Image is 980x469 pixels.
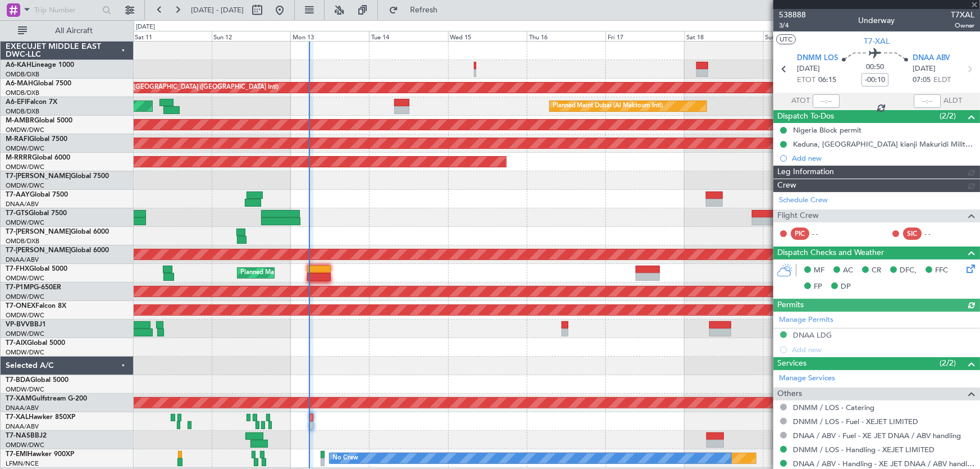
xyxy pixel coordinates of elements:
[6,340,27,347] span: T7-AIX
[6,377,69,384] a: T7-BDAGlobal 5000
[793,125,862,135] div: Nigeria Block permit
[6,256,39,264] a: DNAA/ABV
[776,34,796,44] button: UTC
[6,284,34,291] span: T7-P1MP
[6,192,30,198] span: T7-AAY
[779,373,835,384] a: Manage Services
[6,321,46,328] a: VP-BVVBBJ1
[448,31,527,41] div: Wed 15
[6,459,39,468] a: LFMN/NCE
[685,31,763,41] div: Sat 18
[6,62,31,69] span: A6-KAH
[400,6,448,14] span: Refresh
[940,110,956,122] span: (2/2)
[797,75,815,86] span: ETOT
[6,117,34,124] span: M-AMBR
[951,21,974,30] span: Owner
[6,210,67,217] a: T7-GTSGlobal 7500
[777,357,806,370] span: Services
[763,31,842,41] div: Sun 19
[913,63,936,75] span: [DATE]
[933,75,951,86] span: ELDT
[864,35,890,47] span: T7-XAL
[6,237,39,245] a: OMDB/DXB
[951,9,974,21] span: T7XAL
[6,107,39,116] a: OMDB/DXB
[793,459,974,468] a: DNAA / ABV - Handling - XE JET DNAA / ABV handling
[6,136,29,143] span: M-RAFI
[6,136,67,143] a: M-RAFIGlobal 7500
[34,2,99,19] input: Trip Number
[6,432,47,439] a: T7-NASBBJ2
[527,31,605,41] div: Thu 16
[6,117,72,124] a: M-AMBRGlobal 5000
[866,62,884,73] span: 00:50
[6,266,29,272] span: T7-FHX
[872,265,881,276] span: CR
[6,348,44,357] a: OMDW/DWC
[6,163,44,171] a: OMDW/DWC
[6,126,44,134] a: OMDW/DWC
[6,377,30,384] span: T7-BDA
[6,414,29,421] span: T7-XAL
[6,385,44,394] a: OMDW/DWC
[6,404,39,412] a: DNAA/ABV
[793,445,935,454] a: DNMM / LOS - Handling - XEJET LIMITED
[6,395,31,402] span: T7-XAM
[935,265,948,276] span: FFC
[212,31,290,41] div: Sun 12
[793,431,961,440] a: DNAA / ABV - Fuel - XE JET DNAA / ABV handling
[6,311,44,320] a: OMDW/DWC
[6,80,71,87] a: A6-MAHGlobal 7500
[6,414,75,421] a: T7-XALHawker 850XP
[83,79,279,96] div: Unplanned Maint [GEOGRAPHIC_DATA] ([GEOGRAPHIC_DATA] Intl)
[797,53,838,64] span: DNMM LOS
[913,75,931,86] span: 07:05
[792,153,974,163] div: Add new
[791,95,810,107] span: ATOT
[6,422,39,431] a: DNAA/ABV
[900,265,917,276] span: DFC,
[6,247,109,254] a: T7-[PERSON_NAME]Global 6000
[29,27,118,35] span: All Aircraft
[6,274,44,283] a: OMDW/DWC
[6,229,109,235] a: T7-[PERSON_NAME]Global 6000
[777,388,802,400] span: Others
[6,218,44,227] a: OMDW/DWC
[6,99,26,106] span: A6-EFI
[793,403,874,412] a: DNMM / LOS - Catering
[940,357,956,369] span: (2/2)
[814,265,824,276] span: MF
[777,247,884,259] span: Dispatch Checks and Weather
[779,21,806,30] span: 3/4
[818,75,836,86] span: 06:15
[369,31,448,41] div: Tue 14
[6,62,74,69] a: A6-KAHLineage 1000
[793,417,918,426] a: DNMM / LOS - Fuel - XEJET LIMITED
[859,15,895,27] div: Underway
[6,441,44,449] a: OMDW/DWC
[6,266,67,272] a: T7-FHXGlobal 5000
[6,395,87,402] a: T7-XAMGulfstream G-200
[6,330,44,338] a: OMDW/DWC
[6,303,35,309] span: T7-ONEX
[943,95,962,107] span: ALDT
[332,450,358,467] div: No Crew
[6,451,74,458] a: T7-EMIHawker 900XP
[136,22,155,32] div: [DATE]
[779,9,806,21] span: 538888
[6,99,57,106] a: A6-EFIFalcon 7X
[6,154,32,161] span: M-RRRR
[6,303,66,309] a: T7-ONEXFalcon 8X
[6,340,65,347] a: T7-AIXGlobal 5000
[6,173,71,180] span: T7-[PERSON_NAME]
[133,31,211,41] div: Sat 11
[6,89,39,97] a: OMDB/DXB
[814,281,822,293] span: FP
[6,451,28,458] span: T7-EMI
[6,70,39,79] a: OMDB/DXB
[777,110,834,123] span: Dispatch To-Dos
[6,181,44,190] a: OMDW/DWC
[290,31,369,41] div: Mon 13
[6,173,109,180] a: T7-[PERSON_NAME]Global 7500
